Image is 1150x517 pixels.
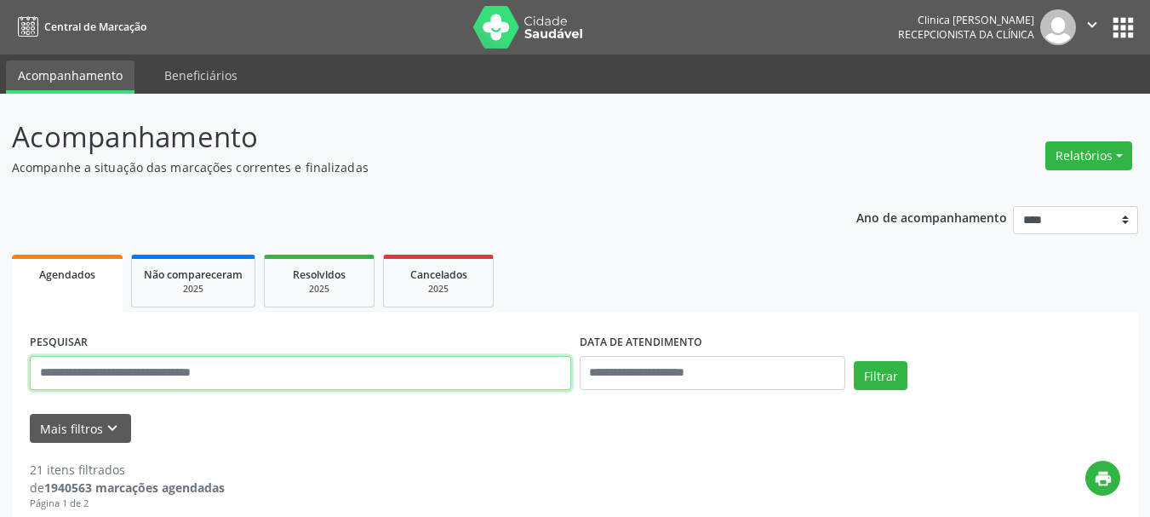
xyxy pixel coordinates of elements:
i: keyboard_arrow_down [103,419,122,438]
i:  [1083,15,1101,34]
span: Resolvidos [293,267,346,282]
button: Mais filtroskeyboard_arrow_down [30,414,131,444]
span: Não compareceram [144,267,243,282]
button: apps [1108,13,1138,43]
div: 2025 [396,283,481,296]
div: Página 1 de 2 [30,497,225,511]
strong: 1940563 marcações agendadas [44,480,225,496]
p: Acompanhamento [12,116,800,158]
img: img [1040,9,1076,45]
a: Central de Marcação [12,13,146,41]
button:  [1076,9,1108,45]
label: DATA DE ATENDIMENTO [580,330,702,356]
button: print [1085,461,1120,496]
div: de [30,479,225,497]
button: Filtrar [854,361,907,390]
span: Agendados [39,267,95,282]
span: Central de Marcação [44,20,146,34]
div: 2025 [277,283,362,296]
div: 21 itens filtrados [30,461,225,479]
a: Beneficiários [152,60,249,90]
p: Ano de acompanhamento [856,206,1007,227]
span: Recepcionista da clínica [898,27,1034,42]
i: print [1094,469,1113,488]
label: PESQUISAR [30,330,88,356]
a: Acompanhamento [6,60,134,94]
div: Clinica [PERSON_NAME] [898,13,1034,27]
p: Acompanhe a situação das marcações correntes e finalizadas [12,158,800,176]
span: Cancelados [410,267,467,282]
button: Relatórios [1045,141,1132,170]
div: 2025 [144,283,243,296]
